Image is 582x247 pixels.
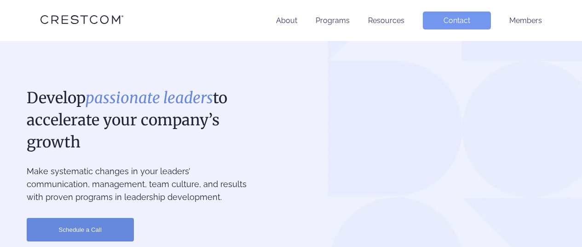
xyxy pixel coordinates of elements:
[27,165,251,204] p: Make systematic changes in your leaders’ communication, management, team culture, and results wit...
[299,87,556,244] iframe: YouTube video player
[276,16,297,25] a: About
[509,16,542,25] a: Members
[27,218,134,241] button: Schedule a Call
[27,87,251,153] h1: Develop to accelerate your company’s growth
[423,12,491,29] a: Contact
[86,88,213,107] i: passionate leaders
[316,16,350,25] a: Programs
[368,16,404,25] a: Resources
